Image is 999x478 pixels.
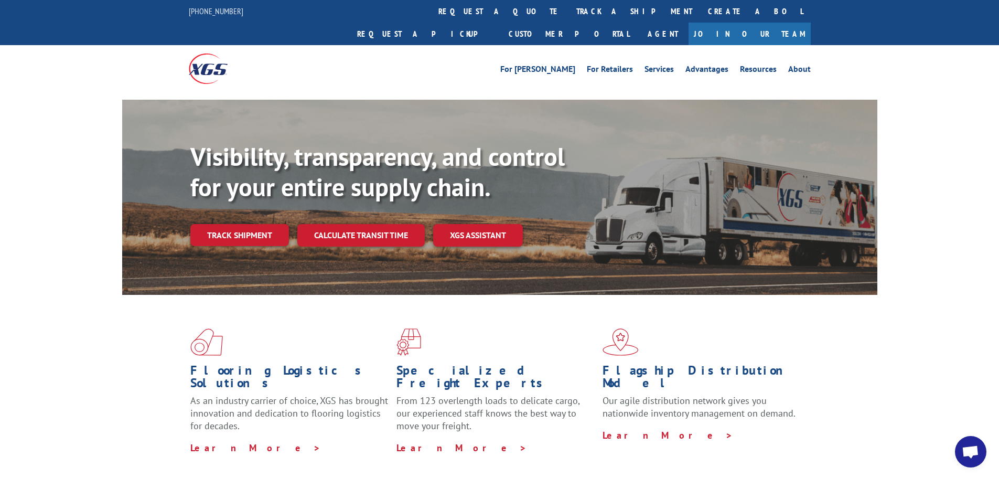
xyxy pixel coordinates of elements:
a: Request a pickup [349,23,501,45]
a: For [PERSON_NAME] [500,65,575,77]
a: Resources [740,65,777,77]
b: Visibility, transparency, and control for your entire supply chain. [190,140,565,203]
h1: Flooring Logistics Solutions [190,364,389,395]
img: xgs-icon-focused-on-flooring-red [396,328,421,356]
div: Open chat [955,436,986,468]
a: Learn More > [190,442,321,454]
a: Track shipment [190,224,289,246]
img: xgs-icon-total-supply-chain-intelligence-red [190,328,223,356]
a: Learn More > [396,442,527,454]
a: Advantages [685,65,728,77]
span: As an industry carrier of choice, XGS has brought innovation and dedication to flooring logistics... [190,395,388,432]
h1: Specialized Freight Experts [396,364,595,395]
a: Agent [637,23,689,45]
p: From 123 overlength loads to delicate cargo, our experienced staff knows the best way to move you... [396,395,595,441]
a: Customer Portal [501,23,637,45]
a: [PHONE_NUMBER] [189,6,243,16]
a: Calculate transit time [297,224,425,247]
img: xgs-icon-flagship-distribution-model-red [603,328,639,356]
a: Services [644,65,674,77]
a: Learn More > [603,429,733,441]
a: XGS ASSISTANT [433,224,523,247]
a: About [788,65,811,77]
a: Join Our Team [689,23,811,45]
span: Our agile distribution network gives you nationwide inventory management on demand. [603,395,796,419]
h1: Flagship Distribution Model [603,364,801,395]
a: For Retailers [587,65,633,77]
